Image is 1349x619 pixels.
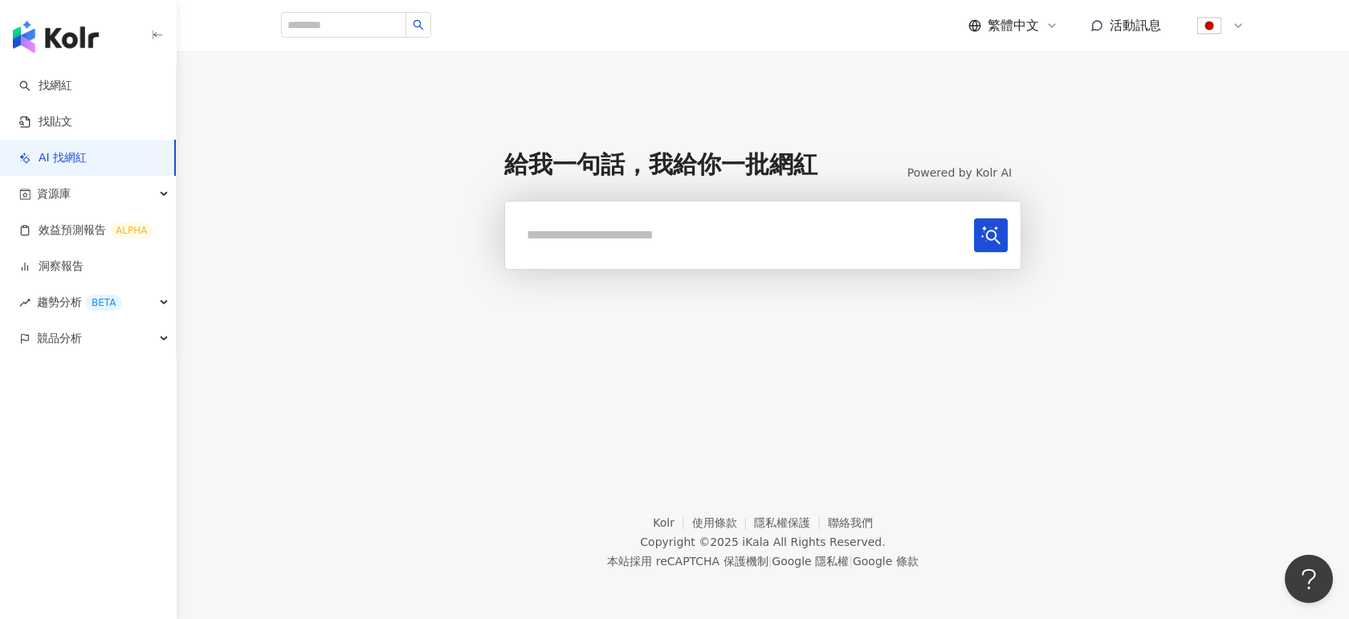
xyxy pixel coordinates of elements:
[849,555,853,568] span: |
[19,222,153,238] a: 效益預測報告ALPHA
[974,218,1008,252] button: Search Button
[19,78,72,94] a: search找網紅
[772,555,849,568] a: Google 隱私權
[1110,18,1161,33] span: 活動訊息
[898,165,1021,181] p: Powered by Kolr AI
[19,114,72,130] a: 找貼文
[853,555,919,568] a: Google 條款
[413,19,424,31] span: search
[988,17,1039,35] span: 繁體中文
[19,297,31,308] span: rise
[504,148,817,181] p: 給我一句話，我給你一批網紅
[754,516,828,529] a: 隱私權保護
[1194,10,1225,41] img: flag-Japan-800x800.png
[653,516,691,529] a: Kolr
[13,21,99,53] img: logo
[607,552,918,571] span: 本站採用 reCAPTCHA 保護機制
[1285,555,1333,603] iframe: Help Scout Beacon - Open
[37,176,71,212] span: 資源庫
[37,284,122,320] span: 趨勢分析
[692,516,755,529] a: 使用條款
[768,555,772,568] span: |
[640,536,885,548] div: Copyright © 2025 All Rights Reserved.
[19,259,84,275] a: 洞察報告
[828,516,873,529] a: 聯絡我們
[742,536,769,548] a: iKala
[85,295,122,311] div: BETA
[19,150,87,166] a: AI 找網紅
[37,320,82,356] span: 競品分析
